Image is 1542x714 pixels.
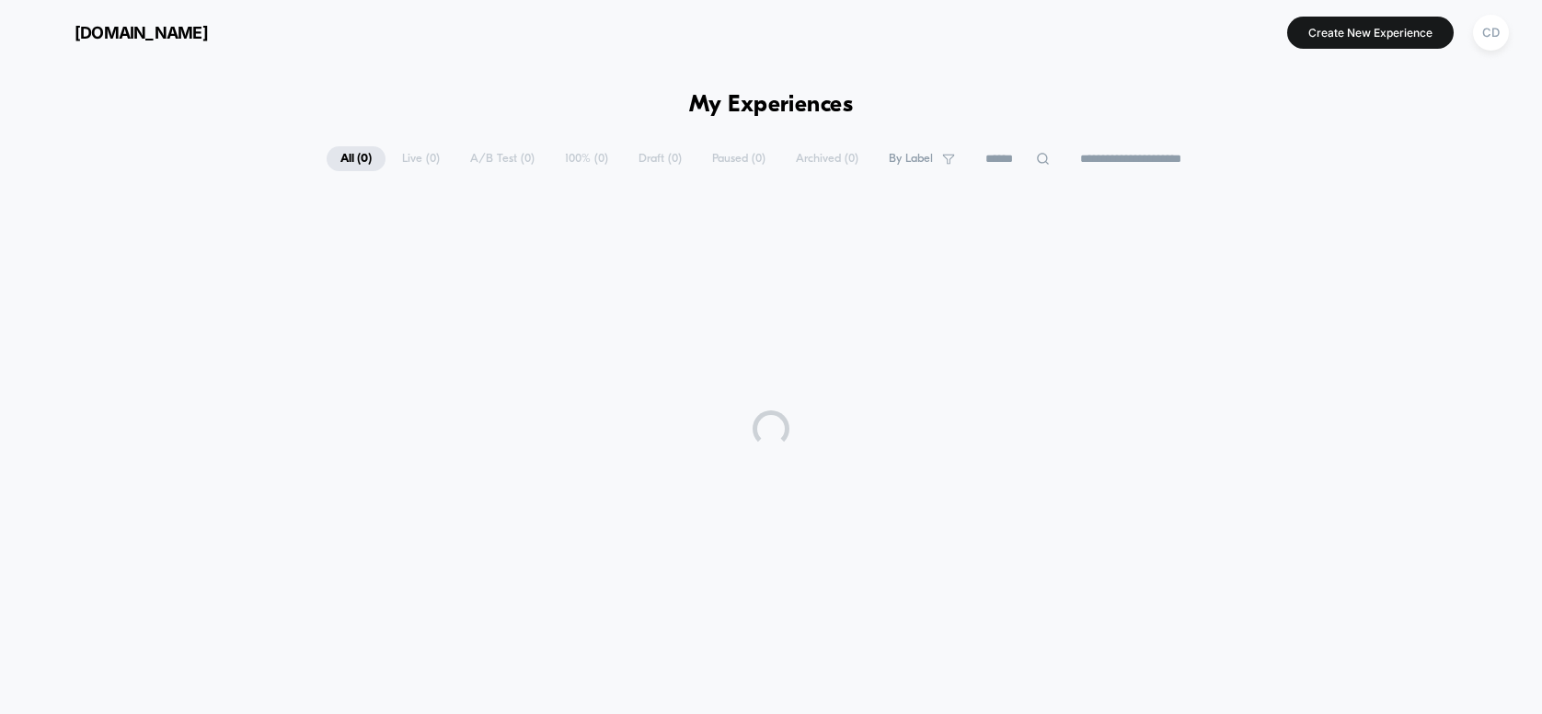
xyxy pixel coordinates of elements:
[889,152,933,166] span: By Label
[75,23,208,42] span: [DOMAIN_NAME]
[327,146,385,171] span: All ( 0 )
[28,17,213,47] button: [DOMAIN_NAME]
[1287,17,1454,49] button: Create New Experience
[1467,14,1514,52] button: CD
[1473,15,1509,51] div: CD
[689,92,854,119] h1: My Experiences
